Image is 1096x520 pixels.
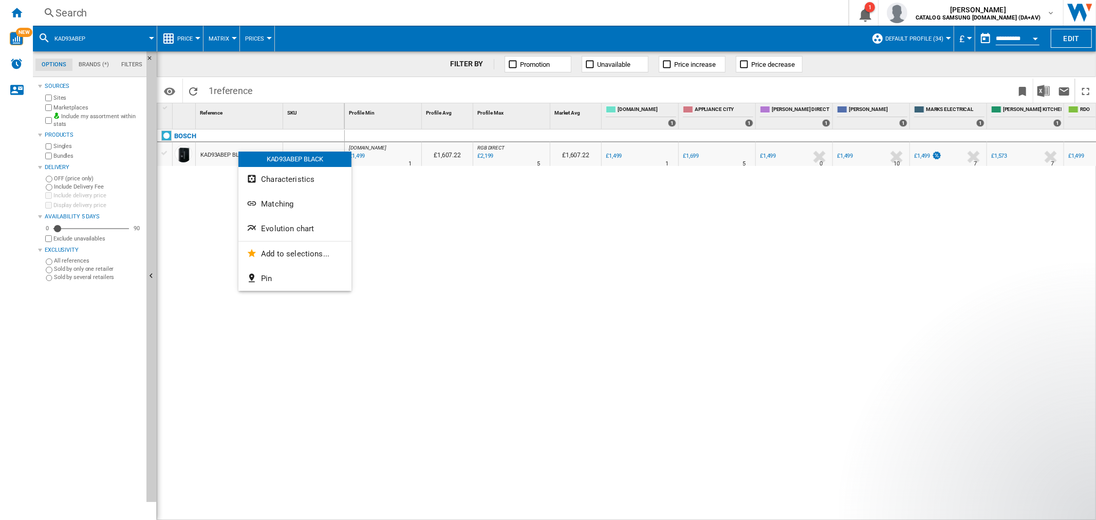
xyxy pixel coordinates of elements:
[238,266,351,291] button: Pin...
[238,216,351,241] button: Evolution chart
[261,224,314,233] span: Evolution chart
[238,242,351,266] button: Add to selections...
[238,167,351,192] button: Characteristics
[238,152,351,167] div: KAD93ABEP BLACK
[261,175,314,184] span: Characteristics
[261,249,329,258] span: Add to selections...
[261,199,293,209] span: Matching
[261,274,272,283] span: Pin
[238,192,351,216] button: Matching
